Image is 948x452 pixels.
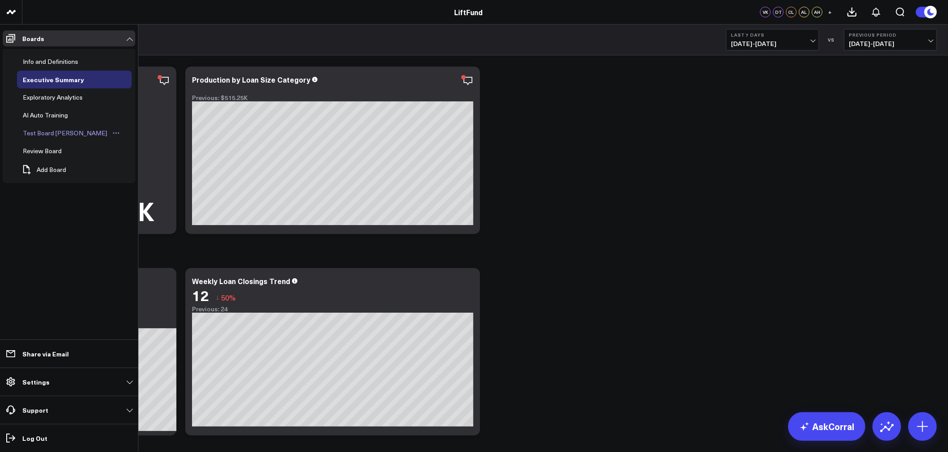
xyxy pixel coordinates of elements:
div: Review Board [21,146,64,156]
p: Share via Email [22,350,69,357]
span: [DATE] - [DATE] [849,40,932,47]
a: AI Auto TrainingOpen board menu [17,106,87,124]
p: Settings [22,378,50,385]
span: + [828,9,832,15]
span: 50% [221,293,236,302]
a: LiftFund [454,7,483,17]
div: AH [812,7,823,17]
div: Exploratory Analytics [21,92,85,103]
button: + [825,7,835,17]
a: AskCorral [788,412,865,441]
a: Exploratory AnalyticsOpen board menu [17,88,102,106]
span: [DATE] - [DATE] [731,40,814,47]
p: Log Out [22,435,47,442]
p: Support [22,406,48,414]
p: Boards [22,35,44,42]
div: AL [799,7,810,17]
button: Add Board [17,160,71,180]
a: Executive SummaryOpen board menu [17,71,103,88]
button: Open board menu [109,130,123,137]
div: Production by Loan Size Category [192,75,310,84]
b: Previous Period [849,32,932,38]
a: Review BoardOpen board menu [17,142,81,160]
div: 12 [192,287,209,303]
a: Info and DefinitionsOpen board menu [17,53,97,71]
b: Last 7 Days [731,32,814,38]
div: Weekly Loan Closings Trend [192,276,290,286]
a: Log Out [3,430,135,446]
div: DT [773,7,784,17]
div: Previous: 24 [192,306,473,313]
div: Info and Definitions [21,56,80,67]
div: Executive Summary [21,74,86,85]
div: Previous: $515.25K [192,94,473,101]
div: VS [823,37,839,42]
div: CL [786,7,797,17]
button: Last 7 Days[DATE]-[DATE] [726,29,819,50]
div: AI Auto Training [21,110,70,121]
span: Add Board [37,166,66,173]
div: Test Board [PERSON_NAME] [21,128,109,138]
button: Previous Period[DATE]-[DATE] [844,29,937,50]
a: Test Board [PERSON_NAME]Open board menu [17,124,126,142]
div: VK [760,7,771,17]
span: ↓ [216,292,219,303]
